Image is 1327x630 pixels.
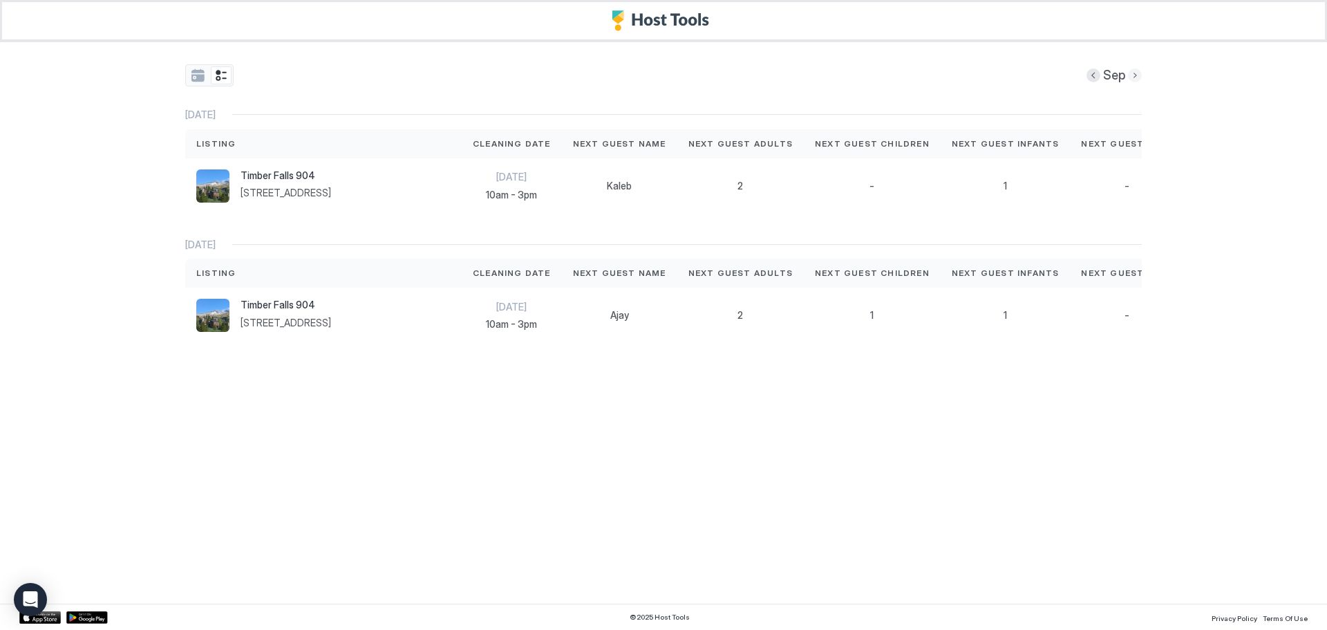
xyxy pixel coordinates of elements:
[473,318,551,331] span: 10am - 3pm
[241,187,331,199] span: [STREET_ADDRESS]
[185,64,234,86] div: tab-group
[473,189,551,201] span: 10am - 3pm
[1081,138,1172,150] span: Next Guest Pets
[737,309,743,322] span: 2
[66,611,108,624] a: Google Play Store
[1263,610,1308,624] a: Terms Of Use
[1263,614,1308,622] span: Terms Of Use
[952,267,1060,279] span: Next Guest Infants
[1004,180,1007,192] span: 1
[610,309,629,322] span: Ajay
[196,169,229,203] div: listing image
[14,583,47,616] div: Open Intercom Messenger
[241,317,331,329] span: [STREET_ADDRESS]
[688,267,793,279] span: Next Guest Adults
[1124,309,1129,322] span: -
[869,180,874,192] span: -
[815,138,930,150] span: Next Guest Children
[815,267,930,279] span: Next Guest Children
[1212,610,1257,624] a: Privacy Policy
[1081,267,1172,279] span: Next Guest Pets
[1128,68,1142,82] button: Next month
[196,267,236,279] span: Listing
[1086,68,1100,82] button: Previous month
[688,138,793,150] span: Next Guest Adults
[1004,309,1007,322] span: 1
[196,138,236,150] span: Listing
[870,309,874,322] span: 1
[185,239,216,251] span: [DATE]
[196,299,229,332] div: listing image
[573,138,666,150] span: Next Guest Name
[952,138,1060,150] span: Next Guest Infants
[573,267,666,279] span: Next Guest Name
[607,180,632,192] span: Kaleb
[473,267,551,279] span: Cleaning Date
[19,611,61,624] a: App Store
[1212,614,1257,622] span: Privacy Policy
[473,171,551,183] span: [DATE]
[1103,68,1125,84] span: Sep
[473,301,551,313] span: [DATE]
[1124,180,1129,192] span: -
[612,10,715,31] a: Host Tools Logo
[737,180,743,192] span: 2
[241,169,331,182] span: Timber Falls 904
[630,613,690,622] span: © 2025 Host Tools
[473,138,551,150] span: Cleaning Date
[241,299,331,311] span: Timber Falls 904
[185,109,216,121] span: [DATE]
